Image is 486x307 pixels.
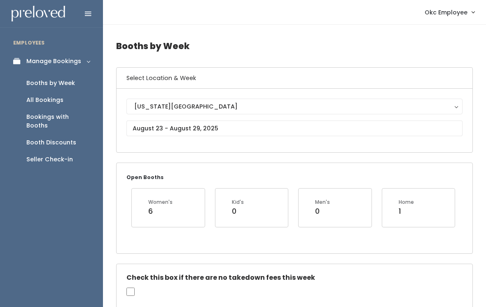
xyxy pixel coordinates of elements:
div: Seller Check-in [26,155,73,164]
span: Okc Employee [425,8,467,17]
input: August 23 - August 29, 2025 [126,120,463,136]
h5: Check this box if there are no takedown fees this week [126,274,463,281]
div: 1 [399,206,414,217]
div: [US_STATE][GEOGRAPHIC_DATA] [134,102,455,111]
div: Manage Bookings [26,57,81,66]
h6: Select Location & Week [117,68,472,89]
div: Kid's [232,198,244,206]
a: Okc Employee [416,3,483,21]
div: 6 [148,206,173,217]
div: Bookings with Booths [26,113,90,130]
div: Women's [148,198,173,206]
div: Booths by Week [26,79,75,87]
div: 0 [315,206,330,217]
button: [US_STATE][GEOGRAPHIC_DATA] [126,99,463,114]
h4: Booths by Week [116,35,473,57]
div: Home [399,198,414,206]
div: All Bookings [26,96,63,104]
div: 0 [232,206,244,217]
img: preloved logo [12,6,65,22]
small: Open Booths [126,174,164,181]
div: Men's [315,198,330,206]
div: Booth Discounts [26,138,76,147]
